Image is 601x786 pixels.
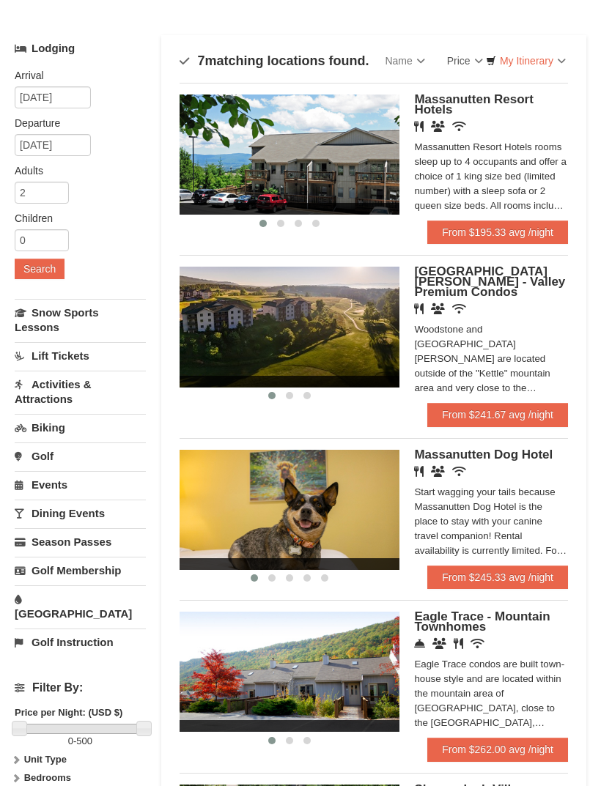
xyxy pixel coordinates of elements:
[15,36,146,62] a: Lodging
[452,304,466,315] i: Wireless Internet (free)
[15,212,135,226] label: Children
[68,736,73,747] span: 0
[431,304,445,315] i: Banquet Facilities
[414,467,424,478] i: Restaurant
[414,610,550,634] span: Eagle Trace - Mountain Townhomes
[452,122,466,133] i: Wireless Internet (free)
[452,467,466,478] i: Wireless Internet (free)
[414,448,553,462] span: Massanutten Dog Hotel
[15,586,146,628] a: [GEOGRAPHIC_DATA]
[414,639,425,650] i: Concierge Desk
[427,221,568,245] a: From $195.33 avg /night
[24,755,67,765] strong: Unit Type
[414,304,424,315] i: Restaurant
[24,773,71,784] strong: Bedrooms
[15,116,135,131] label: Departure
[15,500,146,527] a: Dining Events
[427,404,568,427] a: From $241.67 avg /night
[15,371,146,413] a: Activities & Attractions
[414,93,533,117] span: Massanutten Resort Hotels
[414,658,568,731] div: Eagle Trace condos are built town-house style and are located within the mountain area of [GEOGRA...
[454,639,463,650] i: Restaurant
[471,639,484,650] i: Wireless Internet (free)
[15,682,146,695] h4: Filter By:
[15,708,122,719] strong: Price per Night: (USD $)
[15,735,146,749] label: -
[427,738,568,762] a: From $262.00 avg /night
[476,51,575,73] a: My Itinerary
[180,54,369,69] h4: matching locations found.
[414,265,565,300] span: [GEOGRAPHIC_DATA][PERSON_NAME] - Valley Premium Condos
[15,472,146,499] a: Events
[15,69,135,84] label: Arrival
[414,122,424,133] i: Restaurant
[15,343,146,370] a: Lift Tickets
[76,736,92,747] span: 500
[431,467,445,478] i: Banquet Facilities
[374,47,435,76] a: Name
[15,557,146,585] a: Golf Membership
[15,443,146,470] a: Golf
[15,629,146,656] a: Golf Instruction
[15,415,146,442] a: Biking
[414,323,568,396] div: Woodstone and [GEOGRAPHIC_DATA][PERSON_NAME] are located outside of the "Kettle" mountain area an...
[15,529,146,556] a: Season Passes
[15,164,135,179] label: Adults
[197,54,204,69] span: 7
[427,566,568,590] a: From $245.33 avg /night
[15,259,64,280] button: Search
[436,47,494,76] a: Price
[414,486,568,559] div: Start wagging your tails because Massanutten Dog Hotel is the place to stay with your canine trav...
[431,122,445,133] i: Banquet Facilities
[432,639,446,650] i: Conference Facilities
[414,141,568,214] div: Massanutten Resort Hotels rooms sleep up to 4 occupants and offer a choice of 1 king size bed (li...
[15,300,146,341] a: Snow Sports Lessons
